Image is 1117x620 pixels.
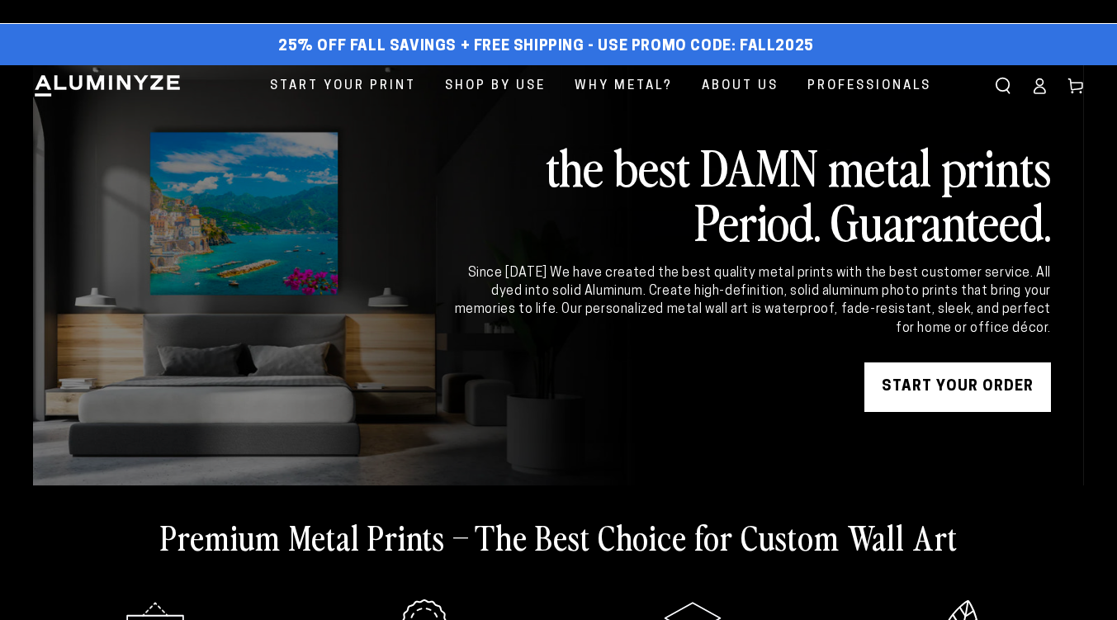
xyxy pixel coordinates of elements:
[702,75,779,97] span: About Us
[445,75,546,97] span: Shop By Use
[160,515,958,558] h2: Premium Metal Prints – The Best Choice for Custom Wall Art
[270,75,416,97] span: Start Your Print
[864,362,1051,412] a: START YOUR Order
[452,264,1051,338] div: Since [DATE] We have created the best quality metal prints with the best customer service. All dy...
[575,75,673,97] span: Why Metal?
[807,75,931,97] span: Professionals
[33,73,182,98] img: Aluminyze
[452,139,1051,248] h2: the best DAMN metal prints Period. Guaranteed.
[562,65,685,107] a: Why Metal?
[258,65,428,107] a: Start Your Print
[278,38,814,56] span: 25% off FALL Savings + Free Shipping - Use Promo Code: FALL2025
[795,65,944,107] a: Professionals
[689,65,791,107] a: About Us
[433,65,558,107] a: Shop By Use
[985,68,1021,104] summary: Search our site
